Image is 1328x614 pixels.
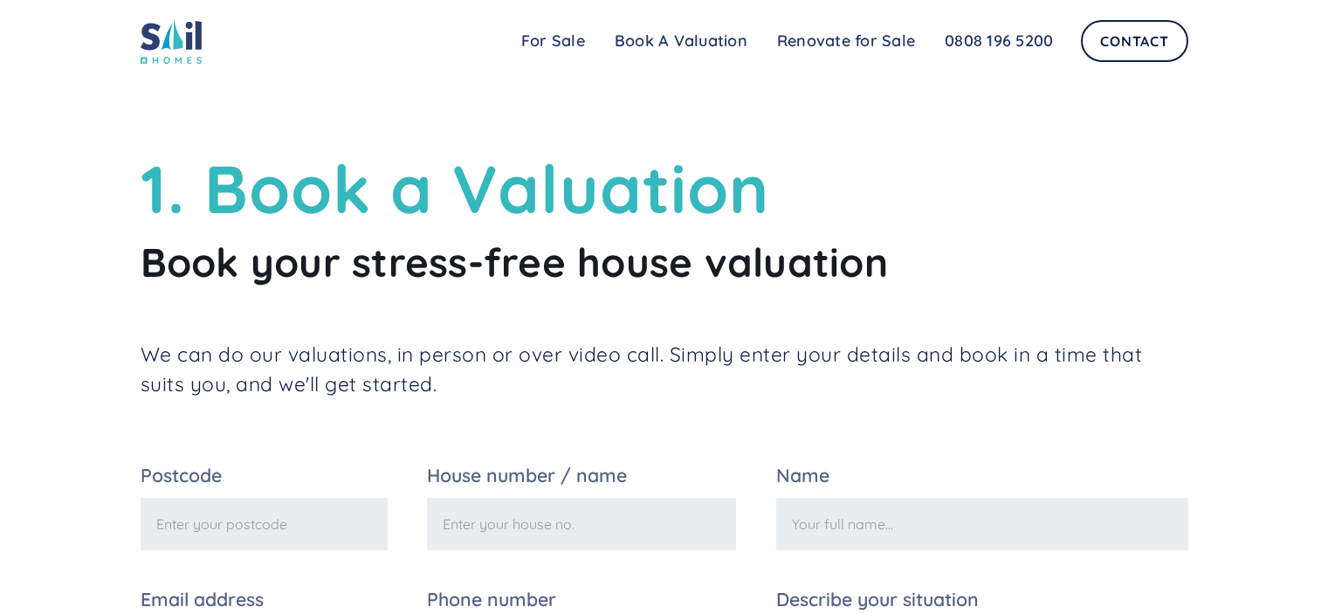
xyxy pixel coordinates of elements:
[141,148,1188,228] h1: 1. Book a Valuation
[427,466,736,485] label: House number / name
[427,590,736,609] label: Phone number
[141,340,1188,399] p: We can do our valuations, in person or over video call. Simply enter your details and book in a t...
[930,24,1068,59] a: 0808 196 5200
[762,24,930,59] a: Renovate for Sale
[1081,20,1187,62] a: Contact
[141,590,388,609] label: Email address
[776,466,1188,485] label: Name
[776,590,1188,609] label: Describe your situation
[141,466,388,485] label: Postcode
[506,24,600,59] a: For Sale
[776,498,1188,550] input: Your full name...
[427,498,736,550] input: Enter your house no.
[141,17,202,64] img: sail home logo colored
[600,24,762,59] a: Book A Valuation
[141,237,1188,286] h2: Book your stress-free house valuation
[141,498,388,550] input: Enter your postcode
